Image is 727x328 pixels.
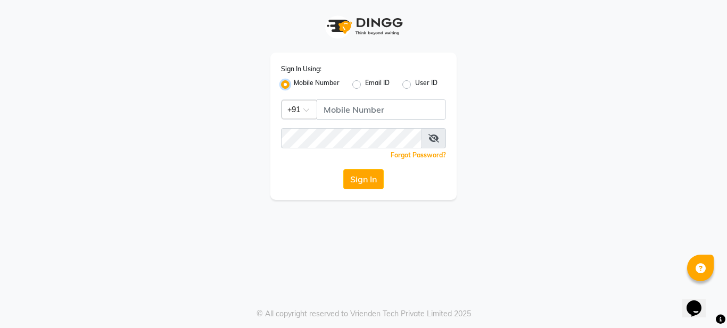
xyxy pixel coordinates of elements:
label: Sign In Using: [281,64,321,74]
input: Username [281,128,422,148]
img: logo1.svg [321,11,406,42]
button: Sign In [343,169,384,189]
label: Email ID [365,78,390,91]
iframe: chat widget [682,285,716,317]
a: Forgot Password? [391,151,446,159]
label: User ID [415,78,437,91]
label: Mobile Number [294,78,340,91]
input: Username [317,99,446,120]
